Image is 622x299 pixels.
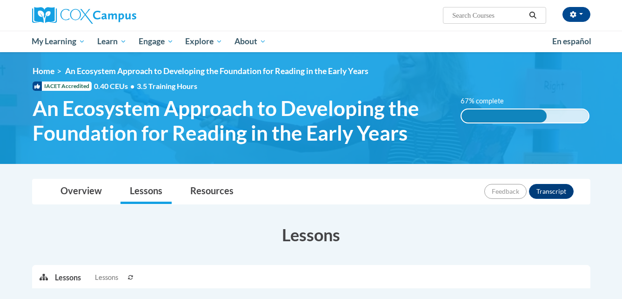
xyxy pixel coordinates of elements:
span: • [130,82,134,90]
div: Main menu [18,31,604,52]
a: Explore [179,31,228,52]
button: Account Settings [562,7,590,22]
button: Transcript [529,184,574,199]
a: Lessons [120,179,172,204]
span: About [234,36,266,47]
span: An Ecosystem Approach to Developing the Foundation for Reading in the Early Years [33,96,447,145]
span: IACET Accredited [33,82,92,91]
p: Lessons [55,272,81,283]
span: Engage [139,36,174,47]
a: My Learning [26,31,92,52]
div: 67% complete [461,109,547,122]
img: Cox Campus [32,7,136,24]
a: Cox Campus [32,7,209,24]
a: Home [33,66,54,76]
span: An Ecosystem Approach to Developing the Foundation for Reading in the Early Years [65,66,368,76]
a: En español [546,32,597,51]
button: Feedback [484,184,527,199]
span: 3.5 Training Hours [137,82,197,90]
input: Search Courses [451,10,526,21]
a: Learn [91,31,133,52]
span: Lessons [95,272,118,283]
h3: Lessons [32,223,590,246]
a: Engage [133,31,180,52]
span: En español [552,36,591,46]
a: Overview [51,179,111,204]
span: Explore [185,36,222,47]
a: About [228,31,272,52]
a: Resources [181,179,243,204]
button: Search [526,10,540,21]
label: 67% complete [461,96,514,106]
span: Learn [97,36,127,47]
span: 0.40 CEUs [94,81,137,91]
span: My Learning [32,36,85,47]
